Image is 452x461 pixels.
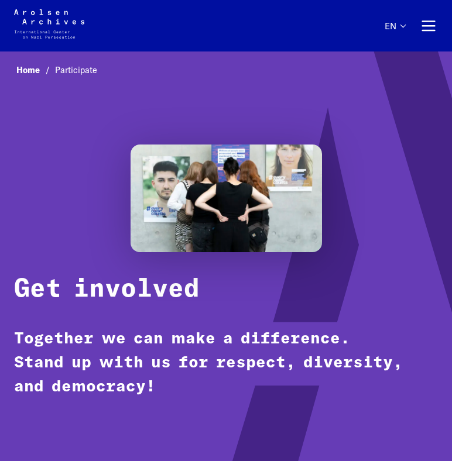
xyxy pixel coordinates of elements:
[55,65,97,75] span: Participate
[14,62,438,80] nav: Breadcrumb
[16,65,55,75] a: Home
[385,9,438,42] nav: Primary
[14,328,438,399] p: Together we can make a difference. Stand up with us for respect, diversity, and democracy!
[385,21,405,50] button: English, language selection
[14,274,200,305] h1: Get involved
